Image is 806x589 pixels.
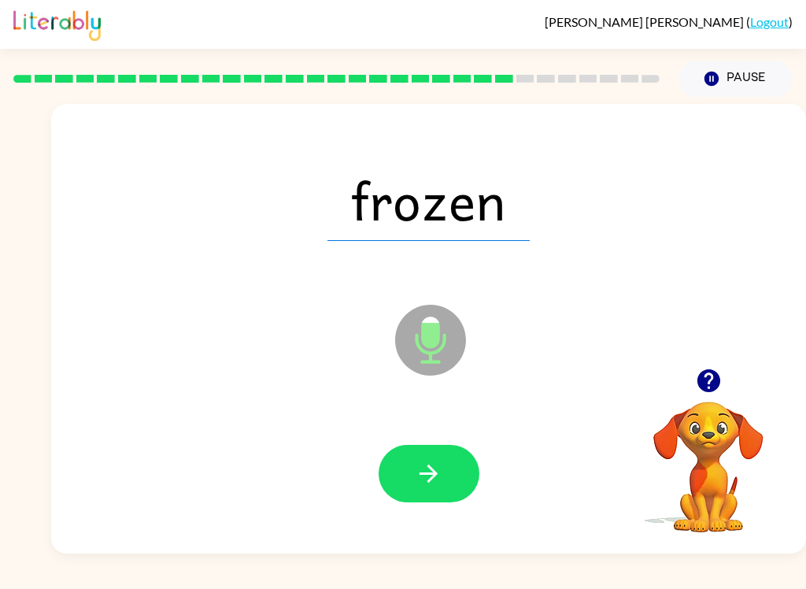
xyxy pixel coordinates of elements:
[545,14,793,29] div: ( )
[327,159,530,241] span: frozen
[13,6,101,41] img: Literably
[630,377,787,535] video: Your browser must support playing .mp4 files to use Literably. Please try using another browser.
[678,61,793,97] button: Pause
[750,14,789,29] a: Logout
[545,14,746,29] span: [PERSON_NAME] [PERSON_NAME]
